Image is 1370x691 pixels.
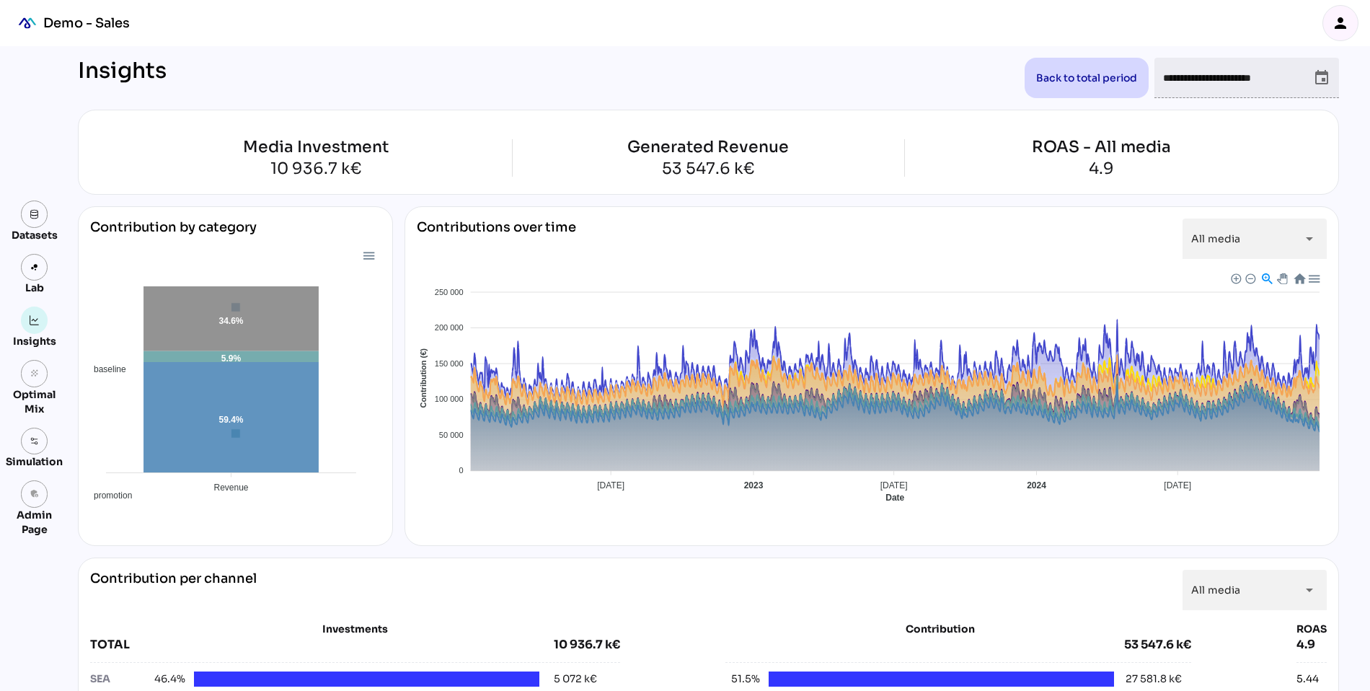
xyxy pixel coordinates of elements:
[627,161,789,177] div: 53 547.6 k€
[30,209,40,219] img: data.svg
[90,570,257,610] div: Contribution per channel
[554,672,597,687] div: 5 072 k€
[598,480,625,490] tspan: [DATE]
[78,58,167,98] div: Insights
[1191,232,1240,245] span: All media
[761,622,1120,636] div: Contribution
[744,480,764,490] tspan: 2023
[1296,622,1327,636] div: ROAS
[30,436,40,446] img: settings.svg
[1296,636,1327,653] div: 4.9
[30,489,40,499] i: admin_panel_settings
[435,395,464,403] tspan: 100 000
[1124,636,1191,653] div: 53 547.6 k€
[1313,69,1330,87] i: event
[213,483,248,493] tspan: Revenue
[1277,273,1286,282] div: Panning
[1296,672,1319,687] div: 5.44
[417,219,576,259] div: Contributions over time
[12,228,58,242] div: Datasets
[6,387,63,416] div: Optimal Mix
[1260,272,1273,284] div: Selection Zoom
[90,636,554,653] div: TOTAL
[554,636,620,653] div: 10 936.7 k€
[1036,69,1137,87] span: Back to total period
[30,263,40,273] img: lab.svg
[1332,14,1349,32] i: person
[1027,480,1046,490] tspan: 2024
[90,622,620,636] div: Investments
[30,315,40,325] img: graph.svg
[886,493,905,503] text: Date
[1126,672,1182,687] div: 27 581.8 k€
[1245,273,1255,283] div: Zoom Out
[43,14,130,32] div: Demo - Sales
[459,466,464,475] tspan: 0
[1307,272,1320,284] div: Menu
[435,288,464,296] tspan: 250 000
[1293,272,1305,284] div: Reset Zoom
[120,139,512,155] div: Media Investment
[83,364,126,374] span: baseline
[1032,161,1171,177] div: 4.9
[420,348,428,408] text: Contribution (€)
[120,161,512,177] div: 10 936.7 k€
[90,219,381,247] div: Contribution by category
[12,7,43,39] div: mediaROI
[362,249,374,261] div: Menu
[1191,584,1240,597] span: All media
[151,672,185,687] span: 46.4%
[6,508,63,537] div: Admin Page
[1301,230,1318,247] i: arrow_drop_down
[1301,581,1318,599] i: arrow_drop_down
[1230,273,1240,283] div: Zoom In
[19,281,50,295] div: Lab
[1025,58,1149,98] button: Back to total period
[880,480,908,490] tspan: [DATE]
[435,359,464,368] tspan: 150 000
[439,431,464,439] tspan: 50 000
[6,454,63,469] div: Simulation
[90,672,151,687] div: SEA
[13,334,56,348] div: Insights
[30,369,40,379] i: grain
[627,139,789,155] div: Generated Revenue
[435,323,464,332] tspan: 200 000
[1032,139,1171,155] div: ROAS - All media
[83,490,132,501] span: promotion
[725,672,760,687] span: 51.5%
[1164,480,1192,490] tspan: [DATE]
